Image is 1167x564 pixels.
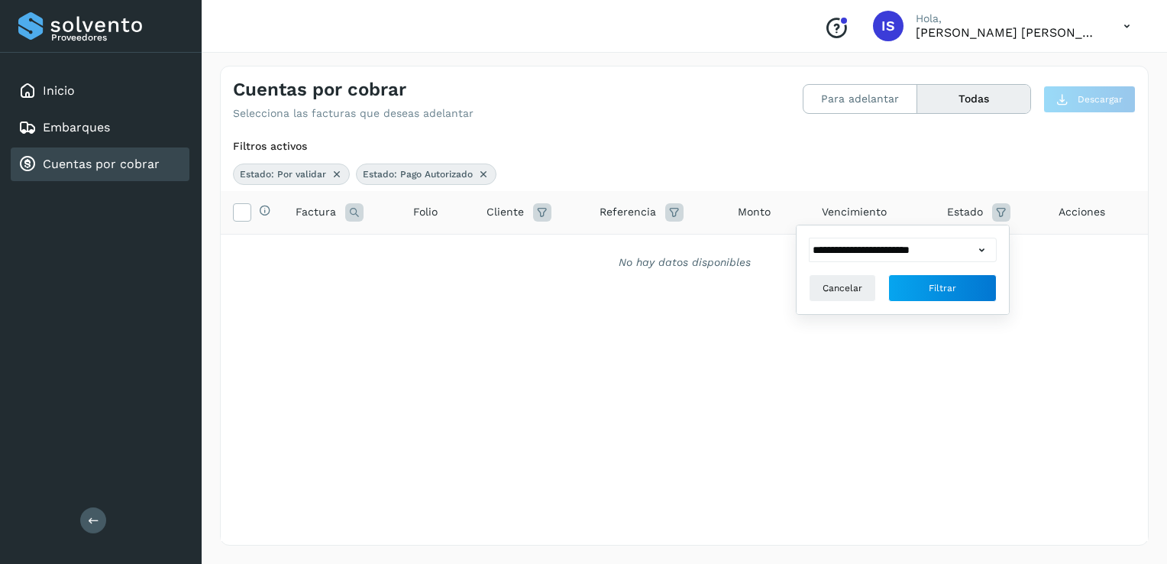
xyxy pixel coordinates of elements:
[43,120,110,135] a: Embarques
[43,157,160,171] a: Cuentas por cobrar
[240,167,326,181] span: Estado: Por validar
[413,204,438,220] span: Folio
[233,138,1136,154] div: Filtros activos
[1078,92,1123,106] span: Descargar
[803,85,917,113] button: Para adelantar
[1043,86,1136,113] button: Descargar
[917,85,1030,113] button: Todas
[947,204,983,220] span: Estado
[822,204,887,220] span: Vencimiento
[11,74,189,108] div: Inicio
[600,204,656,220] span: Referencia
[233,107,474,120] p: Selecciona las facturas que deseas adelantar
[363,167,473,181] span: Estado: Pago Autorizado
[11,111,189,144] div: Embarques
[916,12,1099,25] p: Hola,
[356,164,496,185] div: Estado: Pago Autorizado
[233,79,406,101] h4: Cuentas por cobrar
[11,147,189,181] div: Cuentas por cobrar
[51,32,183,43] p: Proveedores
[916,25,1099,40] p: Ivonne Selene Uribe Gutierrez
[487,204,524,220] span: Cliente
[296,204,336,220] span: Factura
[738,204,771,220] span: Monto
[233,164,350,185] div: Estado: Por validar
[43,83,75,98] a: Inicio
[1059,204,1105,220] span: Acciones
[241,254,1128,271] div: No hay datos disponibles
